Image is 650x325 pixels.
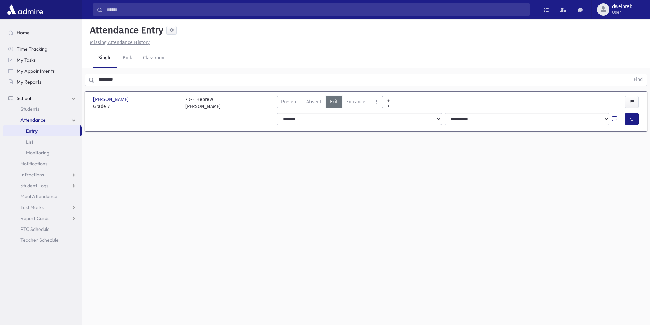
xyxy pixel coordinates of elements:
a: Student Logs [3,180,82,191]
a: Time Tracking [3,44,82,55]
span: Grade 7 [93,103,178,110]
a: Classroom [138,49,171,68]
a: Attendance [3,115,82,125]
a: Report Cards [3,213,82,224]
a: Home [3,27,82,38]
span: PTC Schedule [20,226,50,232]
span: Test Marks [20,204,44,210]
a: School [3,93,82,104]
a: Bulk [117,49,138,68]
span: Meal Attendance [20,193,57,200]
span: My Appointments [17,68,55,74]
h5: Attendance Entry [87,25,163,36]
a: My Reports [3,76,82,87]
a: Infractions [3,169,82,180]
span: List [26,139,33,145]
span: User [612,10,632,15]
a: Notifications [3,158,82,169]
a: Single [93,49,117,68]
span: dweinreb [612,4,632,10]
a: List [3,136,82,147]
span: Entrance [346,98,365,105]
span: Student Logs [20,182,48,189]
a: My Tasks [3,55,82,65]
span: Monitoring [26,150,49,156]
span: Attendance [20,117,46,123]
span: Home [17,30,30,36]
span: Absent [306,98,321,105]
span: Notifications [20,161,47,167]
u: Missing Attendance History [90,40,150,45]
a: Test Marks [3,202,82,213]
span: My Reports [17,79,41,85]
span: Entry [26,128,38,134]
a: PTC Schedule [3,224,82,235]
span: My Tasks [17,57,36,63]
input: Search [103,3,530,16]
span: [PERSON_NAME] [93,96,130,103]
span: Infractions [20,172,44,178]
div: AttTypes [277,96,383,110]
a: Missing Attendance History [87,40,150,45]
a: Students [3,104,82,115]
span: Students [20,106,39,112]
a: Teacher Schedule [3,235,82,246]
span: Present [281,98,298,105]
button: Find [630,74,647,86]
a: Entry [3,125,80,136]
span: Teacher Schedule [20,237,59,243]
a: My Appointments [3,65,82,76]
a: Monitoring [3,147,82,158]
img: AdmirePro [5,3,45,16]
span: Report Cards [20,215,49,221]
a: Meal Attendance [3,191,82,202]
span: Exit [330,98,338,105]
span: School [17,95,31,101]
div: 7D-F Hebrew [PERSON_NAME] [185,96,221,110]
span: Time Tracking [17,46,47,52]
